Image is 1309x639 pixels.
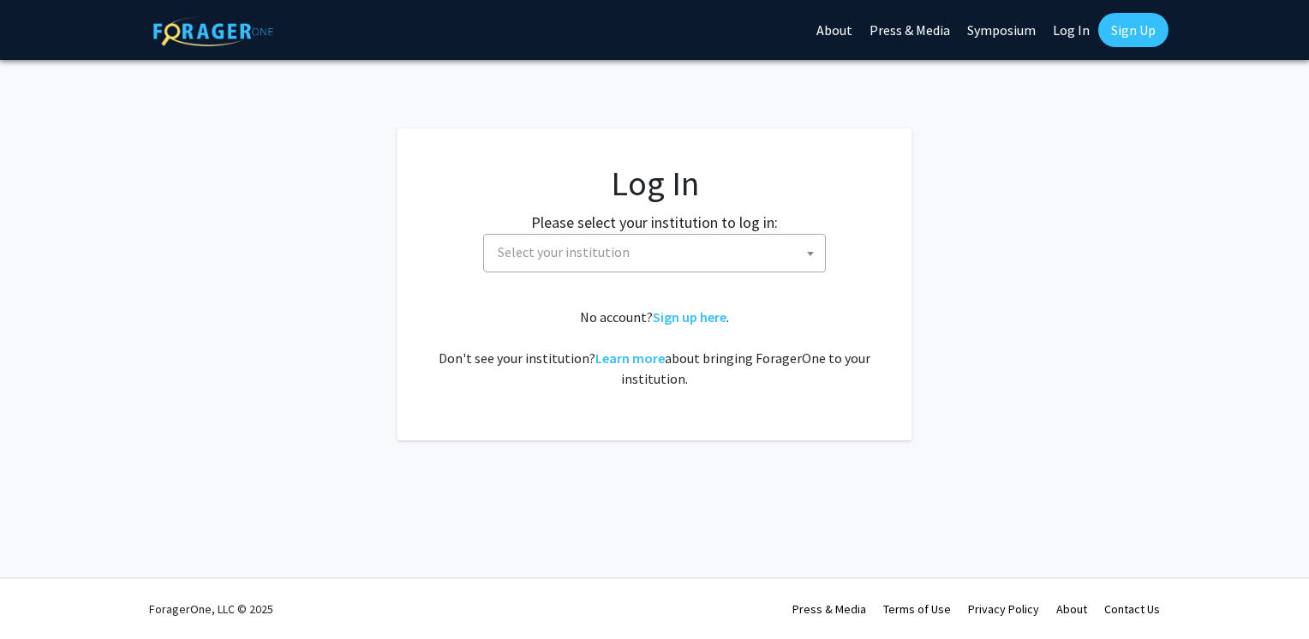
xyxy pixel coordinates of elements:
a: Sign up here [653,308,726,325]
span: Select your institution [498,243,630,260]
label: Please select your institution to log in: [531,211,778,234]
h1: Log In [432,163,877,204]
span: Select your institution [491,235,825,270]
img: ForagerOne Logo [153,16,273,46]
a: Sign Up [1098,13,1169,47]
div: No account? . Don't see your institution? about bringing ForagerOne to your institution. [432,307,877,389]
div: ForagerOne, LLC © 2025 [149,579,273,639]
a: Privacy Policy [968,601,1039,617]
a: Learn more about bringing ForagerOne to your institution [595,349,665,367]
a: About [1056,601,1087,617]
a: Contact Us [1104,601,1160,617]
a: Press & Media [792,601,866,617]
span: Select your institution [483,234,826,272]
a: Terms of Use [883,601,951,617]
